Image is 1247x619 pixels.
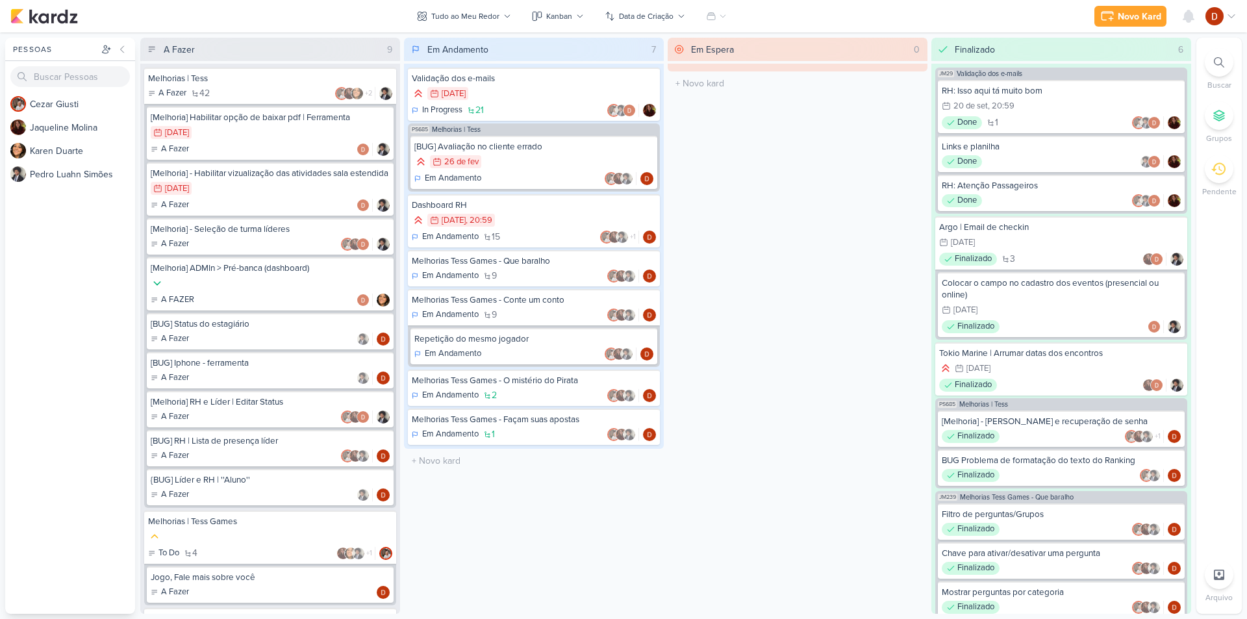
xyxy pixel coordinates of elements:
[995,118,998,127] span: 1
[1140,523,1153,536] img: Jaqueline Molina
[620,172,633,185] img: Pedro Luahn Simões
[957,155,977,168] p: Done
[942,469,1000,482] div: Finalizado
[955,379,992,392] p: Finalizado
[148,530,161,543] div: Prioridade Média
[151,372,189,385] div: A Fazer
[412,104,462,117] div: In Progress
[379,87,392,100] div: Responsável: Pedro Luahn Simões
[607,104,620,117] img: Cezar Giusti
[164,43,195,57] div: A Fazer
[341,449,354,462] img: Cezar Giusti
[1132,523,1145,536] img: Cezar Giusti
[939,221,1183,233] div: Argo | Email de checkin
[412,428,479,441] div: Em Andamento
[412,270,479,283] div: Em Andamento
[377,333,390,346] img: Davi Elias Teixeira
[10,44,99,55] div: Pessoas
[942,141,1181,153] div: Links e planilha
[1207,79,1231,91] p: Buscar
[364,88,372,99] span: +2
[600,231,639,244] div: Colaboradores: Cezar Giusti, Jaqueline Molina, Pedro Luahn Simões, Davi Elias Teixeira
[422,270,479,283] p: Em Andamento
[938,494,957,501] span: JM239
[349,238,362,251] img: Jaqueline Molina
[953,102,988,110] div: 20 de set
[161,238,189,251] p: A Fazer
[161,411,189,423] p: A Fazer
[336,547,375,560] div: Colaboradores: Jaqueline Molina, Karen Duarte, Pedro Luahn Simões, Davi Elias Teixeira
[161,488,189,501] p: A Fazer
[427,43,488,57] div: Em Andamento
[942,523,1000,536] div: Finalizado
[412,309,479,322] div: Em Andamento
[1148,523,1161,536] img: Pedro Luahn Simões
[1118,10,1161,23] div: Novo Kard
[158,547,179,560] p: To Do
[942,85,1181,97] div: RH: Isso aqui tá muito bom
[939,379,997,392] div: Finalizado
[1168,155,1181,168] div: Responsável: Jaqueline Molina
[377,372,390,385] div: Responsável: Davi Elias Teixeira
[357,294,373,307] div: Colaboradores: Davi Elias Teixeira
[377,411,390,423] img: Pedro Luahn Simões
[1170,379,1183,392] div: Responsável: Pedro Luahn Simões
[10,66,130,87] input: Buscar Pessoas
[341,411,373,423] div: Colaboradores: Cezar Giusti, Jaqueline Molina, Davi Elias Teixeira
[1148,320,1164,333] div: Colaboradores: Davi Elias Teixeira
[1170,253,1183,266] div: Responsável: Pedro Luahn Simões
[615,104,628,117] img: Pedro Luahn Simões
[942,277,1181,301] div: Colocar o campo no cadastro dos eventos (presencial ou online)
[607,270,620,283] img: Cezar Giusti
[643,270,656,283] div: Responsável: Davi Elias Teixeira
[412,414,656,425] div: Melhorias Tess Games - Façam suas apostas
[1150,253,1163,266] img: Davi Elias Teixeira
[939,253,997,266] div: Finalizado
[1142,253,1166,266] div: Colaboradores: Jaqueline Molina, Davi Elias Teixeira
[1140,469,1164,482] div: Colaboradores: Cezar Giusti, Pedro Luahn Simões
[1168,430,1181,443] img: Davi Elias Teixeira
[1202,186,1237,197] p: Pendente
[377,488,390,501] div: Responsável: Davi Elias Teixeira
[942,455,1181,466] div: BUG Problema de formatação do texto do Ranking
[1125,430,1138,443] img: Cezar Giusti
[151,411,189,423] div: A Fazer
[643,231,656,244] div: Responsável: Davi Elias Teixeira
[336,547,349,560] img: Jaqueline Molina
[605,172,618,185] img: Cezar Giusti
[410,126,429,133] span: PS685
[422,389,479,402] p: Em Andamento
[1168,523,1181,536] img: Davi Elias Teixeira
[151,199,189,212] div: A Fazer
[643,270,656,283] img: Davi Elias Teixeira
[161,199,189,212] p: A Fazer
[357,488,373,501] div: Colaboradores: Pedro Luahn Simões
[623,309,636,322] img: Pedro Luahn Simões
[951,238,975,247] div: [DATE]
[422,428,479,441] p: Em Andamento
[10,8,78,24] img: kardz.app
[379,87,392,100] img: Pedro Luahn Simões
[1140,430,1153,443] img: Pedro Luahn Simões
[1148,469,1161,482] img: Pedro Luahn Simões
[942,194,982,207] div: Done
[1168,194,1181,207] img: Jaqueline Molina
[612,347,625,360] img: Jaqueline Molina
[341,238,373,251] div: Colaboradores: Cezar Giusti, Jaqueline Molina, Davi Elias Teixeira
[623,270,636,283] img: Pedro Luahn Simões
[643,389,656,402] div: Responsável: Davi Elias Teixeira
[357,199,370,212] img: Davi Elias Teixeira
[1094,6,1166,27] button: Novo Kard
[1132,194,1164,207] div: Colaboradores: Cezar Giusti, Pedro Luahn Simões, Davi Elias Teixeira
[151,262,390,274] div: [Melhoria] ADMIn > Pré-banca (dashboard)
[412,294,656,306] div: Melhorias Tess Games - Conte um conto
[151,112,390,123] div: [Melhoria] Habilitar opção de baixar pdf | Ferramenta
[643,428,656,441] div: Responsável: Davi Elias Teixeira
[412,255,656,267] div: Melhorias Tess Games - Que baralho
[377,143,390,156] div: Responsável: Pedro Luahn Simões
[620,347,633,360] img: Pedro Luahn Simões
[623,428,636,441] img: Pedro Luahn Simões
[161,333,189,346] p: A Fazer
[414,155,427,168] div: Prioridade Alta
[1010,255,1015,264] span: 3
